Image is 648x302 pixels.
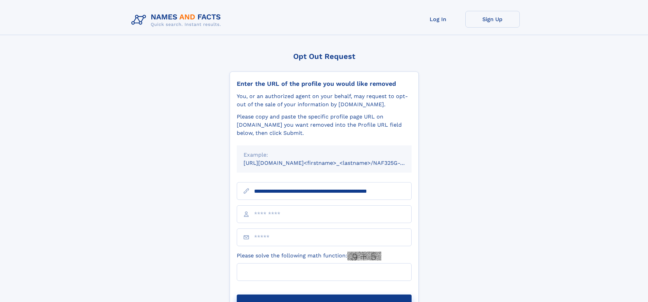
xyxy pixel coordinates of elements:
small: [URL][DOMAIN_NAME]<firstname>_<lastname>/NAF325G-xxxxxxxx [244,160,425,166]
img: Logo Names and Facts [129,11,227,29]
div: Example: [244,151,405,159]
div: Enter the URL of the profile you would like removed [237,80,412,88]
div: Opt Out Request [230,52,419,61]
a: Log In [411,11,465,28]
div: You, or an authorized agent on your behalf, may request to opt-out of the sale of your informatio... [237,92,412,109]
div: Please copy and paste the specific profile page URL on [DOMAIN_NAME] you want removed into the Pr... [237,113,412,137]
label: Please solve the following math function: [237,252,381,260]
a: Sign Up [465,11,520,28]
